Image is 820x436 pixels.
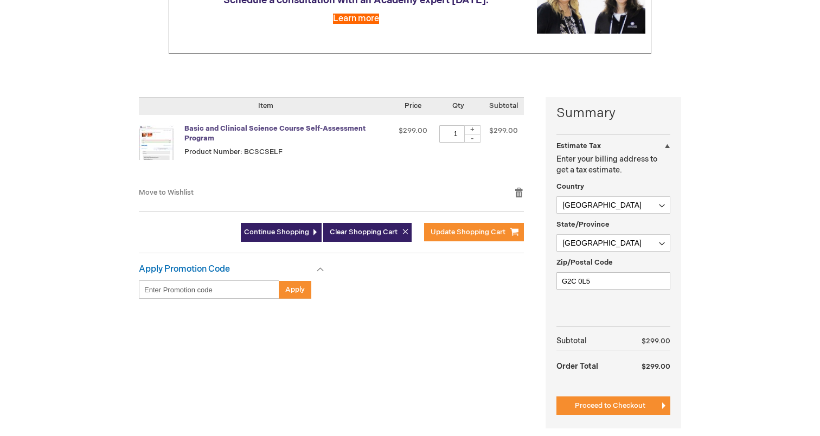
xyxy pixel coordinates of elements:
[285,285,305,294] span: Apply
[279,280,311,299] button: Apply
[258,101,273,110] span: Item
[556,154,670,176] p: Enter your billing address to get a tax estimate.
[184,124,366,143] a: Basic and Clinical Science Course Self-Assessment Program
[330,228,398,236] span: Clear Shopping Cart
[323,223,412,242] button: Clear Shopping Cart
[405,101,421,110] span: Price
[139,280,279,299] input: Enter Promotion code
[241,223,322,242] a: Continue Shopping
[556,356,598,375] strong: Order Total
[139,264,230,274] strong: Apply Promotion Code
[244,228,309,236] span: Continue Shopping
[556,332,621,350] th: Subtotal
[489,126,518,135] span: $299.00
[556,142,601,150] strong: Estimate Tax
[464,125,481,134] div: +
[642,337,670,345] span: $299.00
[424,223,524,241] button: Update Shopping Cart
[556,396,670,415] button: Proceed to Checkout
[431,228,505,236] span: Update Shopping Cart
[489,101,518,110] span: Subtotal
[452,101,464,110] span: Qty
[184,148,283,156] span: Product Number: BCSCSELF
[139,188,194,197] a: Move to Wishlist
[464,134,481,143] div: -
[439,125,472,143] input: Qty
[575,401,645,410] span: Proceed to Checkout
[556,258,613,267] span: Zip/Postal Code
[139,125,174,160] img: Basic and Clinical Science Course Self-Assessment Program
[333,14,379,24] a: Learn more
[399,126,427,135] span: $299.00
[556,182,584,191] span: Country
[139,125,184,176] a: Basic and Clinical Science Course Self-Assessment Program
[642,362,670,371] span: $299.00
[556,220,610,229] span: State/Province
[556,104,670,123] strong: Summary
